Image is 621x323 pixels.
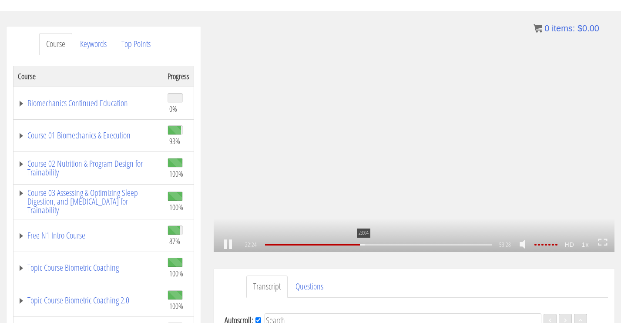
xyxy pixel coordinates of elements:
[39,33,72,55] a: Course
[73,33,114,55] a: Keywords
[163,66,194,87] th: Progress
[169,269,183,278] span: 100%
[18,296,159,305] a: Topic Course Biometric Coaching 2.0
[13,66,163,87] th: Course
[169,301,183,311] span: 100%
[552,24,575,33] span: items:
[18,159,159,177] a: Course 02 Nutrition & Program Design for Trainability
[18,188,159,215] a: Course 03 Assessing & Optimizing Sleep Digestion, and [MEDICAL_DATA] for Trainability
[534,24,542,33] img: icon11.png
[577,24,582,33] span: $
[18,263,159,272] a: Topic Course Biometric Coaching
[169,136,180,146] span: 93%
[169,169,183,178] span: 100%
[544,24,549,33] span: 0
[169,236,180,246] span: 87%
[357,229,371,238] span: 23:04
[169,104,177,114] span: 0%
[499,242,511,248] span: 53:28
[289,276,330,298] a: Questions
[169,202,183,212] span: 100%
[18,99,159,108] a: Biomechanics Continued Education
[18,231,159,240] a: Free N1 Intro Course
[246,276,288,298] a: Transcript
[534,24,599,33] a: 0 items: $0.00
[561,238,578,252] strong: HD
[18,131,159,140] a: Course 01 Biomechanics & Execution
[114,33,158,55] a: Top Points
[578,238,593,252] strong: 1x
[244,242,258,248] span: 22:24
[577,24,599,33] bdi: 0.00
